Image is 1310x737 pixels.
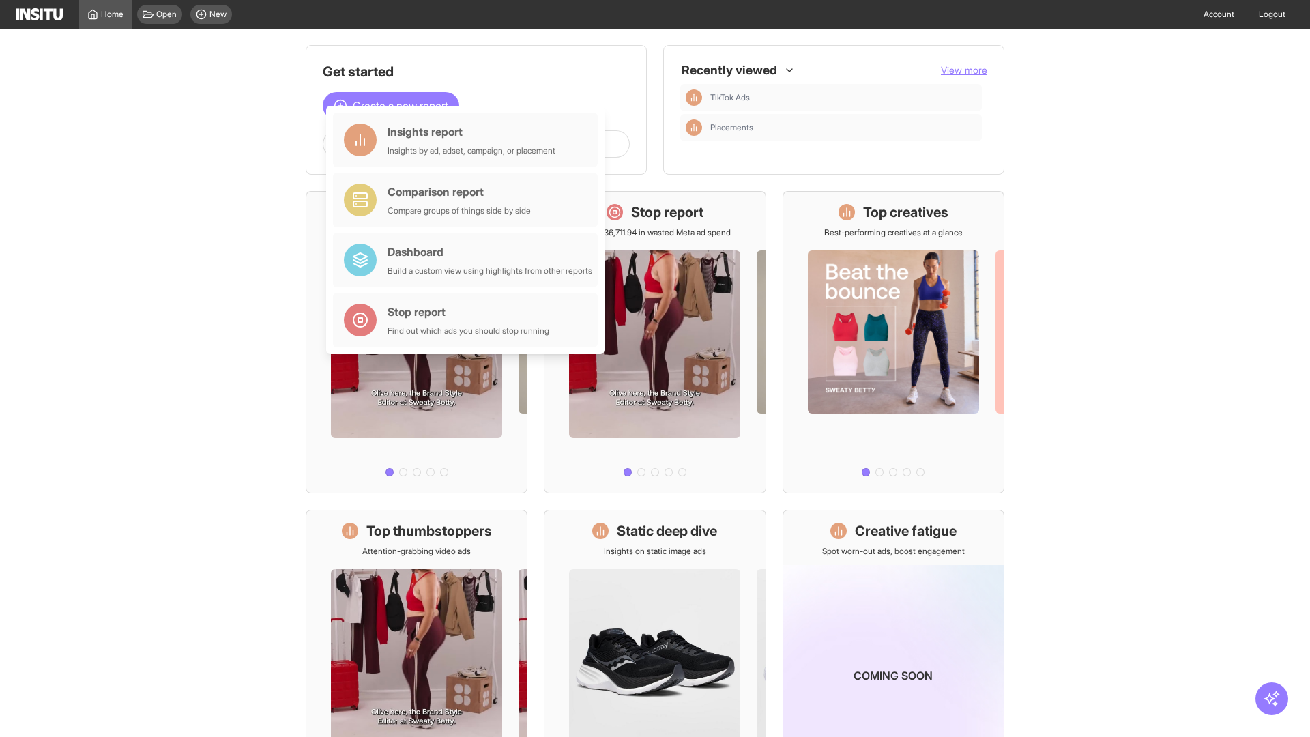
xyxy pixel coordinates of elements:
[388,184,531,200] div: Comparison report
[323,92,459,119] button: Create a new report
[388,326,549,336] div: Find out which ads you should stop running
[362,546,471,557] p: Attention-grabbing video ads
[783,191,1004,493] a: Top creativesBest-performing creatives at a glance
[941,63,987,77] button: View more
[353,98,448,114] span: Create a new report
[863,203,948,222] h1: Top creatives
[306,191,527,493] a: What's live nowSee all active ads instantly
[686,89,702,106] div: Insights
[156,9,177,20] span: Open
[388,244,592,260] div: Dashboard
[604,546,706,557] p: Insights on static image ads
[388,124,555,140] div: Insights report
[710,122,976,133] span: Placements
[388,265,592,276] div: Build a custom view using highlights from other reports
[710,92,976,103] span: TikTok Ads
[710,92,750,103] span: TikTok Ads
[16,8,63,20] img: Logo
[824,227,963,238] p: Best-performing creatives at a glance
[686,119,702,136] div: Insights
[323,62,630,81] h1: Get started
[710,122,753,133] span: Placements
[209,9,227,20] span: New
[101,9,123,20] span: Home
[631,203,703,222] h1: Stop report
[617,521,717,540] h1: Static deep dive
[388,304,549,320] div: Stop report
[388,145,555,156] div: Insights by ad, adset, campaign, or placement
[366,521,492,540] h1: Top thumbstoppers
[941,64,987,76] span: View more
[544,191,766,493] a: Stop reportSave £36,711.94 in wasted Meta ad spend
[388,205,531,216] div: Compare groups of things side by side
[579,227,731,238] p: Save £36,711.94 in wasted Meta ad spend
